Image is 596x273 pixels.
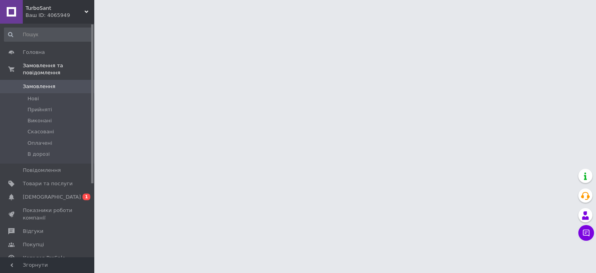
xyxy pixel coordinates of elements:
[28,106,52,113] span: Прийняті
[23,241,44,248] span: Покупці
[26,12,94,19] div: Ваш ID: 4065949
[23,49,45,56] span: Головна
[23,207,73,221] span: Показники роботи компанії
[28,128,54,135] span: Скасовані
[83,194,90,200] span: 1
[23,228,43,235] span: Відгуки
[23,255,65,262] span: Каталог ProSale
[23,194,81,201] span: [DEMOGRAPHIC_DATA]
[4,28,93,42] input: Пошук
[28,151,50,158] span: В дорозі
[23,83,55,90] span: Замовлення
[28,140,52,147] span: Оплачені
[23,180,73,187] span: Товари та послуги
[578,225,594,241] button: Чат з покупцем
[23,62,94,76] span: Замовлення та повідомлення
[23,167,61,174] span: Повідомлення
[28,95,39,102] span: Нові
[26,5,84,12] span: TurboSant
[28,117,52,124] span: Виконані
